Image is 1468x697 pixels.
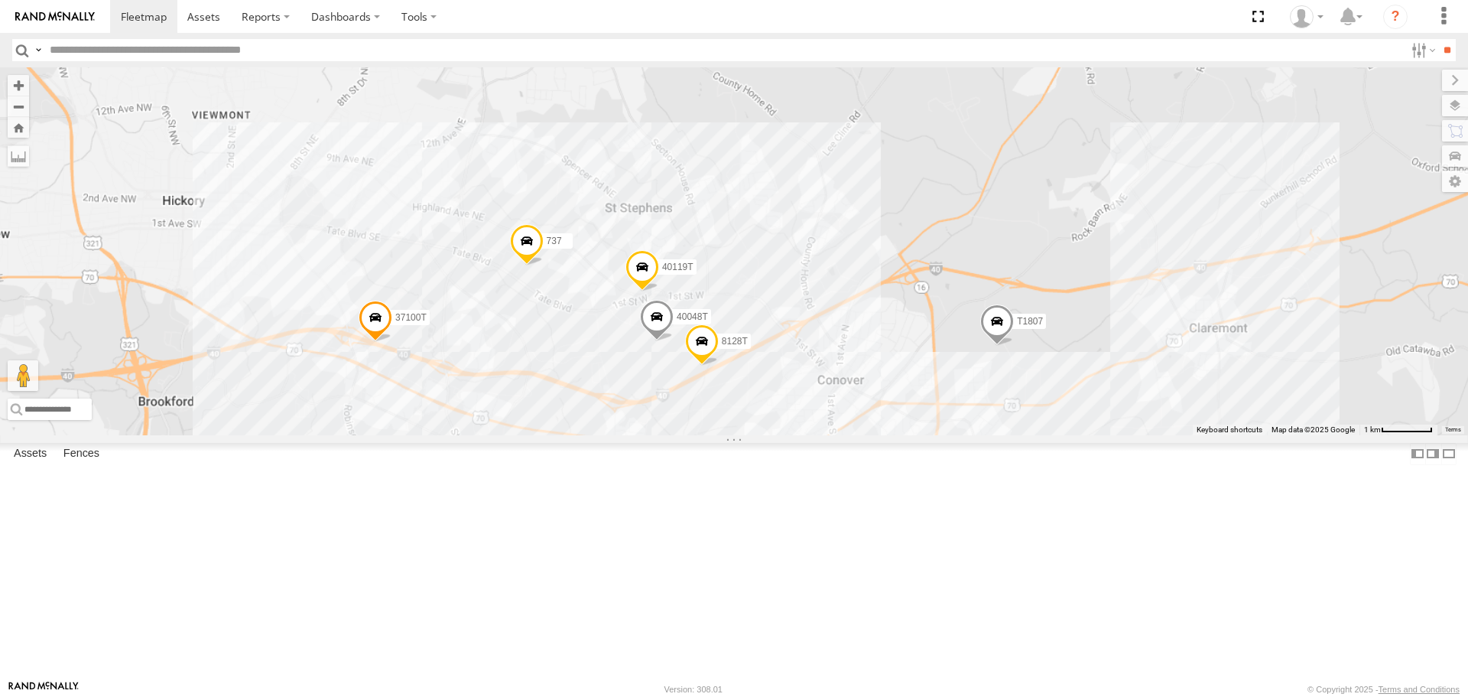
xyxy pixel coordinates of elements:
[1405,39,1438,61] label: Search Filter Options
[1442,171,1468,192] label: Map Settings
[722,336,748,347] span: 8128T
[1284,5,1329,28] div: Dwight Wallace
[15,11,95,22] img: rand-logo.svg
[56,444,107,465] label: Fences
[1272,425,1355,434] span: Map data ©2025 Google
[662,262,693,273] span: 40119T
[1359,425,1437,435] button: Map Scale: 1 km per 64 pixels
[1379,685,1460,694] a: Terms and Conditions
[1441,443,1457,465] label: Hide Summary Table
[8,145,29,167] label: Measure
[8,75,29,96] button: Zoom in
[1383,5,1408,29] i: ?
[8,117,29,138] button: Zoom Home
[8,360,38,391] button: Drag Pegman onto the map to open Street View
[1017,317,1043,327] span: T1807
[8,682,79,697] a: Visit our Website
[1410,443,1425,465] label: Dock Summary Table to the Left
[6,444,54,465] label: Assets
[677,311,708,322] span: 40048T
[1445,426,1461,432] a: Terms (opens in new tab)
[8,96,29,117] button: Zoom out
[32,39,44,61] label: Search Query
[547,236,562,247] span: 737
[1364,425,1381,434] span: 1 km
[1425,443,1440,465] label: Dock Summary Table to the Right
[395,312,427,323] span: 37100T
[664,685,723,694] div: Version: 308.01
[1307,685,1460,694] div: © Copyright 2025 -
[1197,425,1262,435] button: Keyboard shortcuts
